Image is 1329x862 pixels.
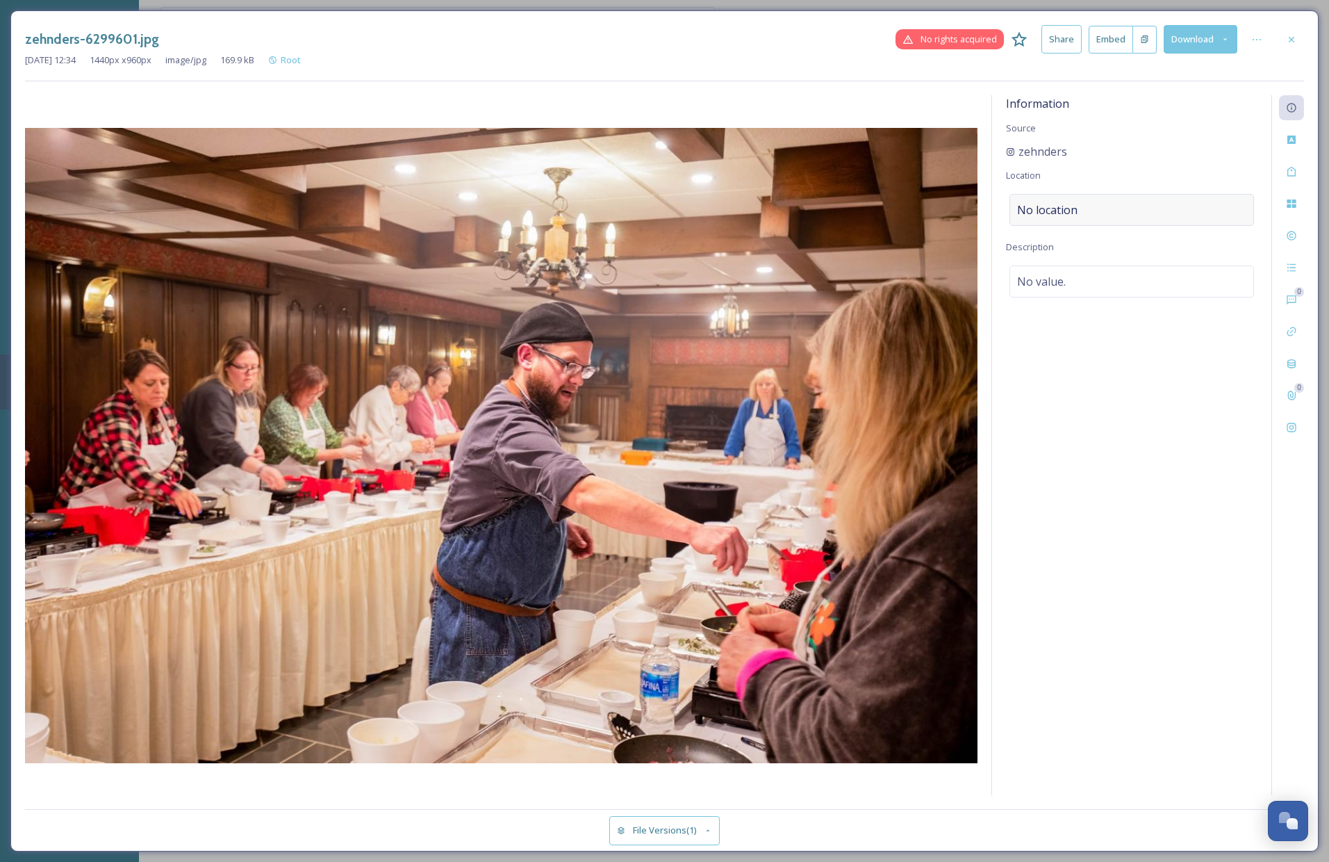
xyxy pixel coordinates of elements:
[220,54,254,67] span: 169.9 kB
[609,816,720,845] button: File Versions(1)
[1017,273,1066,290] span: No value.
[1006,241,1054,253] span: Description
[25,128,977,763] img: zehnders-6299601.jpg
[1006,169,1041,181] span: Location
[921,33,997,46] span: No rights acquired
[1041,25,1082,54] button: Share
[281,54,301,66] span: Root
[25,29,159,49] h3: zehnders-6299601.jpg
[25,54,76,67] span: [DATE] 12:34
[1006,122,1036,134] span: Source
[165,54,206,67] span: image/jpg
[1164,25,1237,54] button: Download
[90,54,151,67] span: 1440 px x 960 px
[1294,383,1304,393] div: 0
[1006,143,1067,160] a: zehnders
[1089,26,1133,54] button: Embed
[1006,96,1069,111] span: Information
[1268,801,1308,841] button: Open Chat
[1294,287,1304,297] div: 0
[1017,202,1078,218] span: No location
[1018,143,1067,160] span: zehnders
